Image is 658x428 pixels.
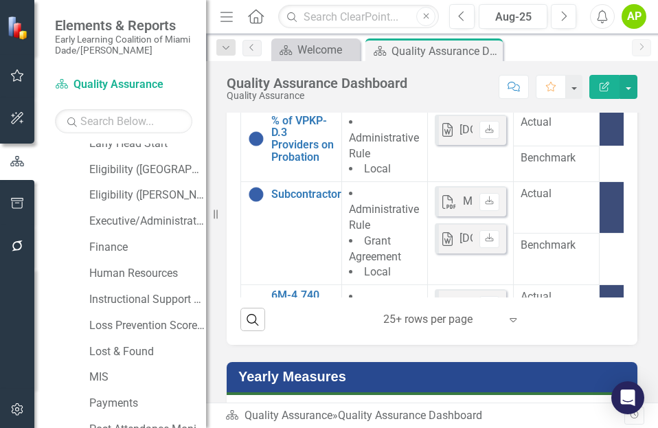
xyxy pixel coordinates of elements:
td: Double-Click to Edit [514,234,600,285]
a: MIS [89,370,206,385]
a: Eligibility ([GEOGRAPHIC_DATA]) [89,162,206,178]
div: Aug-25 [484,9,543,25]
a: Payments [89,396,206,412]
div: Quality Assurance Dashboard [392,43,499,60]
td: Double-Click to Edit [342,285,428,341]
div: Quality Assurance [227,91,407,101]
span: Grant Agreement [349,234,401,263]
td: Double-Click to Edit [514,285,600,313]
img: No Information [248,131,264,147]
small: Early Learning Coalition of Miami Dade/[PERSON_NAME] [55,34,192,56]
a: Finance [89,240,206,256]
a: Quality Assurance [245,409,332,422]
a: Quality Assurance [55,77,192,93]
td: Double-Click to Edit Right Click for Context Menu [241,110,342,181]
a: Instructional Support Services [89,292,206,308]
div: Quality Assurance Dashboard [227,76,407,91]
input: Search Below... [55,109,192,133]
h3: Yearly Measures [238,369,631,384]
span: Administrative Rule [349,203,419,232]
img: No Information [248,186,264,203]
td: Double-Click to Edit [514,182,600,234]
a: Subcontractors [271,188,347,201]
a: Welcome [275,41,356,58]
td: Double-Click to Edit Right Click for Context Menu [241,182,342,285]
a: Executive/Administrative [89,214,206,229]
div: Welcome [297,41,356,58]
td: Double-Click to Edit [514,146,600,182]
div: Open Intercom Messenger [611,381,644,414]
span: Local [364,265,391,278]
span: Local [364,162,391,175]
a: Human Resources [89,266,206,282]
a: 6M-4.740 Program Assessment [271,289,334,326]
button: Aug-25 [479,4,547,29]
td: Double-Click to Edit [428,110,514,181]
a: % of VPKP-D.3 Providers on Probation [271,115,334,163]
div: Quality Assurance Dashboard [338,409,482,422]
td: Double-Click to Edit [342,182,428,285]
img: ClearPoint Strategy [7,16,31,40]
span: Actual [521,186,592,202]
a: Lost & Found [89,344,206,360]
a: Early Head Start [89,136,206,152]
td: Double-Click to Edit [428,285,514,341]
input: Search ClearPoint... [278,5,439,29]
td: Double-Click to Edit [428,182,514,285]
td: Double-Click to Edit [514,110,600,146]
a: Loss Prevention Scorecard [89,318,206,334]
span: Administrative Rule [349,131,419,160]
td: Double-Click to Edit Right Click for Context Menu [241,285,342,341]
div: » [225,408,624,424]
a: Eligibility ([PERSON_NAME]) [89,188,206,203]
span: Benchmark [521,150,592,166]
div: MDM EL195_Executed (1).pdf [463,194,608,210]
button: AP [622,4,646,29]
span: Actual [521,289,592,305]
td: Double-Click to Edit [342,110,428,181]
span: Elements & Reports [55,17,192,34]
span: Actual [521,115,592,131]
span: Benchmark [521,238,592,254]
